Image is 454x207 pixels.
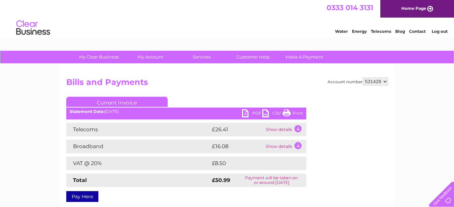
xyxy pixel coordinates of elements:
[409,29,426,34] a: Contact
[395,29,405,34] a: Blog
[327,3,373,12] a: 0333 014 3131
[16,18,50,38] img: logo.png
[66,191,98,202] a: Pay Here
[283,109,303,119] a: Print
[66,109,306,114] div: [DATE]
[66,77,388,90] h2: Bills and Payments
[68,4,387,33] div: Clear Business is a trading name of Verastar Limited (registered in [GEOGRAPHIC_DATA] No. 3667643...
[210,157,290,170] td: £8.50
[432,29,448,34] a: Log out
[212,177,230,183] strong: £50.99
[242,109,262,119] a: PDF
[237,174,306,187] td: Payment will be taken on or around [DATE]
[174,51,230,63] a: Services
[264,123,306,136] td: Show details
[66,157,210,170] td: VAT @ 20%
[73,177,87,183] strong: Total
[262,109,283,119] a: CSV
[371,29,391,34] a: Telecoms
[328,77,388,86] div: Account number
[210,140,264,153] td: £16.08
[264,140,306,153] td: Show details
[335,29,348,34] a: Water
[122,51,178,63] a: My Account
[70,109,104,114] b: Statement Date:
[277,51,332,63] a: Make A Payment
[71,51,127,63] a: My Clear Business
[66,140,210,153] td: Broadband
[352,29,367,34] a: Energy
[225,51,281,63] a: Customer Help
[66,97,168,107] a: Current Invoice
[66,123,210,136] td: Telecoms
[210,123,264,136] td: £26.41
